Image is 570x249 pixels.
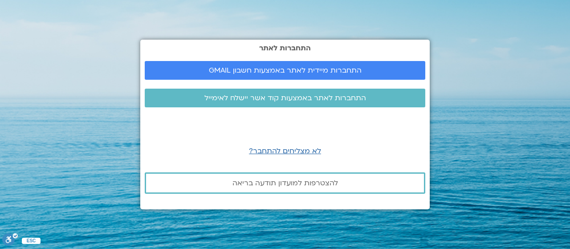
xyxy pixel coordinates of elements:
a: לא מצליחים להתחבר? [249,146,321,156]
span: להצטרפות למועדון תודעה בריאה [232,179,338,187]
a: התחברות לאתר באמצעות קוד אשר יישלח לאימייל [145,89,425,107]
span: התחברות לאתר באמצעות קוד אשר יישלח לאימייל [204,94,366,102]
a: להצטרפות למועדון תודעה בריאה [145,172,425,194]
span: התחברות מיידית לאתר באמצעות חשבון GMAIL [209,66,362,74]
a: התחברות מיידית לאתר באמצעות חשבון GMAIL [145,61,425,80]
h2: התחברות לאתר [145,44,425,52]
